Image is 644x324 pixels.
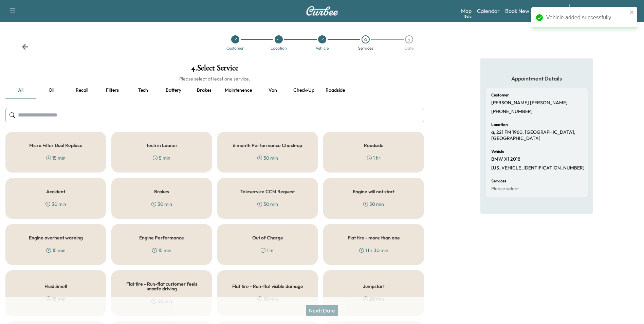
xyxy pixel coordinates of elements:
h5: Engine Performance [139,235,184,240]
h6: Services [491,179,506,183]
p: BMW X1 2018 [491,156,520,162]
div: 50 min [363,201,384,208]
h5: Engine overheat warning [29,235,83,240]
p: [PERSON_NAME] [PERSON_NAME] [491,100,568,106]
div: Beta [464,14,472,19]
h6: Customer [491,93,509,97]
div: 1 hr [367,155,381,161]
h5: Flat tire - Run-flat visible damage [232,284,303,289]
h5: Fluid Smell [44,284,67,289]
div: Customer [226,46,244,50]
h6: Please select at least one service. [5,75,424,82]
div: 15 min [46,247,66,254]
div: Date [405,46,413,50]
h5: Tech in Loaner [146,143,178,148]
h5: Out of Charge [252,235,283,240]
button: Van [257,82,288,98]
button: Recall [67,82,97,98]
div: 5 min [153,155,170,161]
h5: Jumpstart [363,284,385,289]
div: 1 hr 30 min [359,247,388,254]
h6: Vehicle [491,149,504,154]
button: Tech [128,82,158,98]
p: Please select [491,186,519,192]
div: Vehicle added successfully [546,14,628,22]
div: 15 min [46,155,66,161]
button: Battery [158,82,189,98]
button: all [5,82,36,98]
button: close [630,10,634,15]
h5: 6 month Performance Check-up [233,143,302,148]
div: 15 min [46,295,66,302]
a: Book New Appointment [505,7,563,15]
button: Check-up [288,82,320,98]
div: 5 [405,35,413,43]
div: 30 min [257,155,278,161]
div: 1 hr [261,247,274,254]
h1: 4 . Select Service [5,64,424,75]
h5: Brakes [154,189,169,194]
div: Vehicle [316,46,329,50]
a: Calendar [477,7,500,15]
div: Services [358,46,373,50]
a: MapBeta [461,7,472,15]
button: Roadside [320,82,350,98]
h5: Flat tire - Run-flat customer feels unsafe driving [123,282,201,291]
h5: Engine will not start [353,189,394,194]
div: 30 min [257,201,278,208]
h5: Teleservice CCM Request [240,189,295,194]
div: Location [271,46,287,50]
h5: Roadside [364,143,384,148]
h5: Appointment Details [486,75,588,82]
h6: Location [491,123,508,127]
p: [US_VEHICLE_IDENTIFICATION_NUMBER] [491,165,585,171]
button: Brakes [189,82,219,98]
button: Maintenence [219,82,257,98]
div: basic tabs example [5,82,424,98]
h5: Micro Filter Dual Replace [29,143,82,148]
div: 20 min [363,295,384,302]
div: 4 [362,35,370,43]
button: Oil [36,82,67,98]
img: Curbee Logo [306,6,338,16]
p: a, 221 FM 1960, [GEOGRAPHIC_DATA], [GEOGRAPHIC_DATA] [491,129,582,141]
h5: Accident [46,189,65,194]
p: [PHONE_NUMBER] [491,109,533,115]
div: 30 min [151,201,172,208]
div: 15 min [152,247,171,254]
div: 30 min [45,201,66,208]
h5: Flat tire - more than one [348,235,400,240]
div: 50 min [257,295,278,302]
div: Back [22,43,29,50]
button: Filters [97,82,128,98]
